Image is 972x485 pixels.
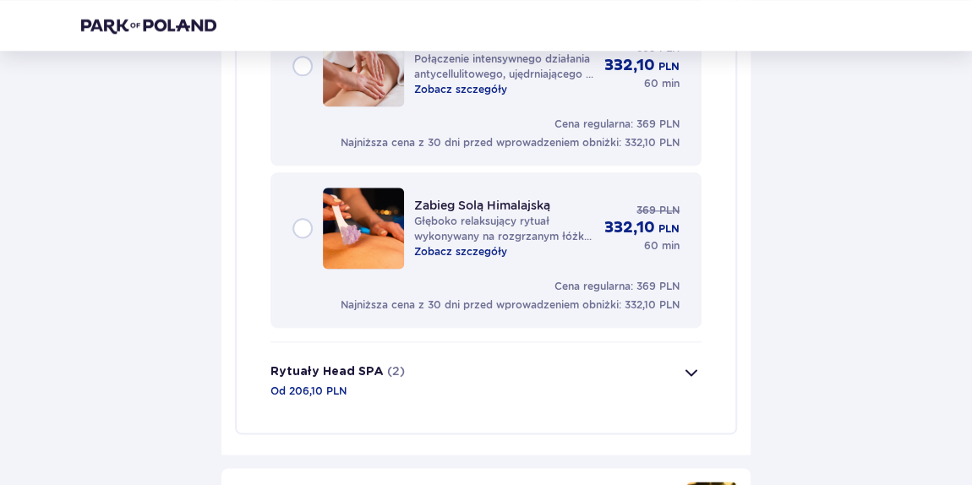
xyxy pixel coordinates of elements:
p: 332,10 [604,218,655,238]
button: Rytuały Head SPA(2)Od 206,10 PLN [270,342,702,419]
p: 60 min [644,238,680,253]
span: PLN [659,203,680,218]
p: 60 min [644,76,680,91]
p: Zabieg Solą Himalajską [414,199,550,212]
p: Głęboko relaksujący rytuał wykonywany na rozgrzanym łóżku solnym z naturalnej soli himalajskiej, ... [414,214,594,244]
p: PLN [658,221,680,237]
p: Najniższa cena z 30 dni przed wprowadzeniem obniżki: 332,10 PLN [341,297,680,313]
p: 332,10 [604,56,655,76]
p: Zobacz szczegóły [414,82,507,97]
p: Połączenie intensywnego działania antycellulitowego, ujędrniającego i przeciwstarzeniowego. Stwor... [414,52,594,82]
p: 369 [636,203,656,218]
img: Park of Poland logo [81,17,216,34]
p: Cena regularna: 369 PLN [554,279,680,294]
p: Najniższa cena z 30 dni przed wprowadzeniem obniżki: 332,10 PLN [341,135,680,150]
p: Cena regularna: 369 PLN [554,117,680,132]
img: 68e4ed89c04ed631723256.jpg [323,188,404,269]
p: Zobacz szczegóły [414,244,507,259]
p: PLN [658,59,680,74]
p: Rytuały Head SPA [270,363,384,380]
img: 68e4ed8a410ce542335941.jpg [323,25,404,106]
p: (2) [387,362,405,379]
p: Od 206,10 PLN [270,384,347,399]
